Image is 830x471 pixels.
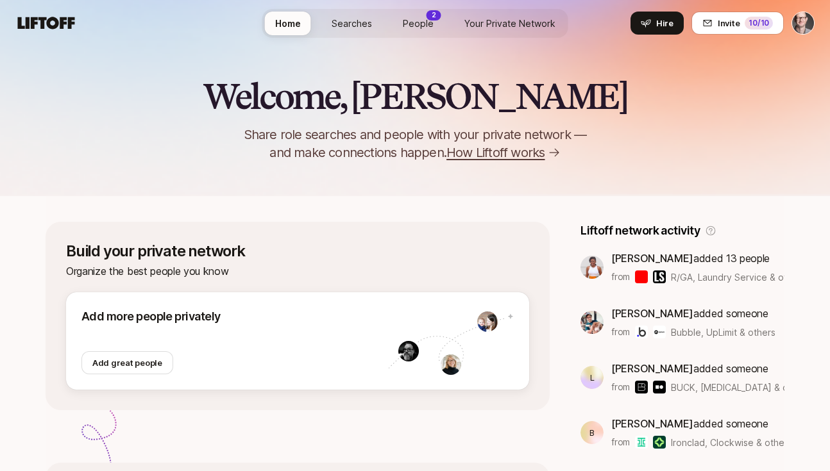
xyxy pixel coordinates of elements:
img: 17f9716d_1ab1_48bb_8815_358f0cb90561.jfif [477,311,498,332]
img: UpLimit [653,326,666,338]
button: Matt MacQueen [792,12,815,35]
p: Liftoff network activity [580,222,700,240]
span: Searches [332,17,372,30]
p: from [611,269,630,285]
div: 10 /10 [745,17,773,29]
button: Add great people [81,351,173,374]
p: added 13 people [611,250,784,267]
span: Your Private Network [464,17,555,30]
h2: Welcome, [PERSON_NAME] [203,77,628,115]
img: e1314ca8_756e_4a43_b174_bcb8275a0000.jpg [580,311,604,334]
a: Searches [321,12,382,35]
p: Build your private network [66,242,529,260]
span: [PERSON_NAME] [611,252,693,265]
img: Matt MacQueen [792,12,814,34]
button: Invite10/10 [691,12,784,35]
p: added someone [611,360,784,377]
img: BUCK [635,381,648,393]
button: Hire [631,12,684,35]
span: Hire [656,17,673,29]
img: Sibling Rivalry [653,381,666,393]
p: Organize the best people you know [66,263,529,279]
a: Your Private Network [454,12,566,35]
a: Home [265,12,311,35]
p: B [589,425,595,440]
span: Invite [718,17,740,29]
span: R/GA, Laundry Service & others [671,272,806,283]
span: Ironclad, Clockwise & others [671,437,792,448]
span: [PERSON_NAME] [611,417,693,430]
a: How Liftoff works [446,144,560,161]
p: 2 [432,10,436,20]
a: People2 [393,12,444,35]
span: Bubble, UpLimit & others [671,326,775,339]
p: from [611,434,630,450]
span: BUCK, [MEDICAL_DATA] & others [671,382,810,393]
p: from [611,379,630,395]
p: added someone [611,415,784,432]
img: 66d235e1_6d44_4c31_95e6_c22ebe053916.jpg [580,256,604,279]
img: Clockwise [653,436,666,449]
span: How Liftoff works [446,144,545,161]
p: Add more people privately [81,308,388,326]
span: [PERSON_NAME] [611,307,693,320]
img: Bubble [635,326,648,338]
span: [PERSON_NAME] [611,362,693,375]
p: L [590,370,595,385]
p: from [611,324,630,340]
img: 69d747a3_0caa_4558_b383_28692b328111.jfif [441,354,461,375]
img: 96a5131b_2856_4663_a835_f72523f7b7f3.jfif [398,341,419,361]
p: added someone [611,305,775,322]
img: Ironclad [635,436,648,449]
span: Home [275,17,301,30]
span: People [403,17,434,30]
p: Share role searches and people with your private network — and make connections happen. [223,126,607,161]
img: R/GA [635,270,648,283]
img: Laundry Service [653,270,666,283]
